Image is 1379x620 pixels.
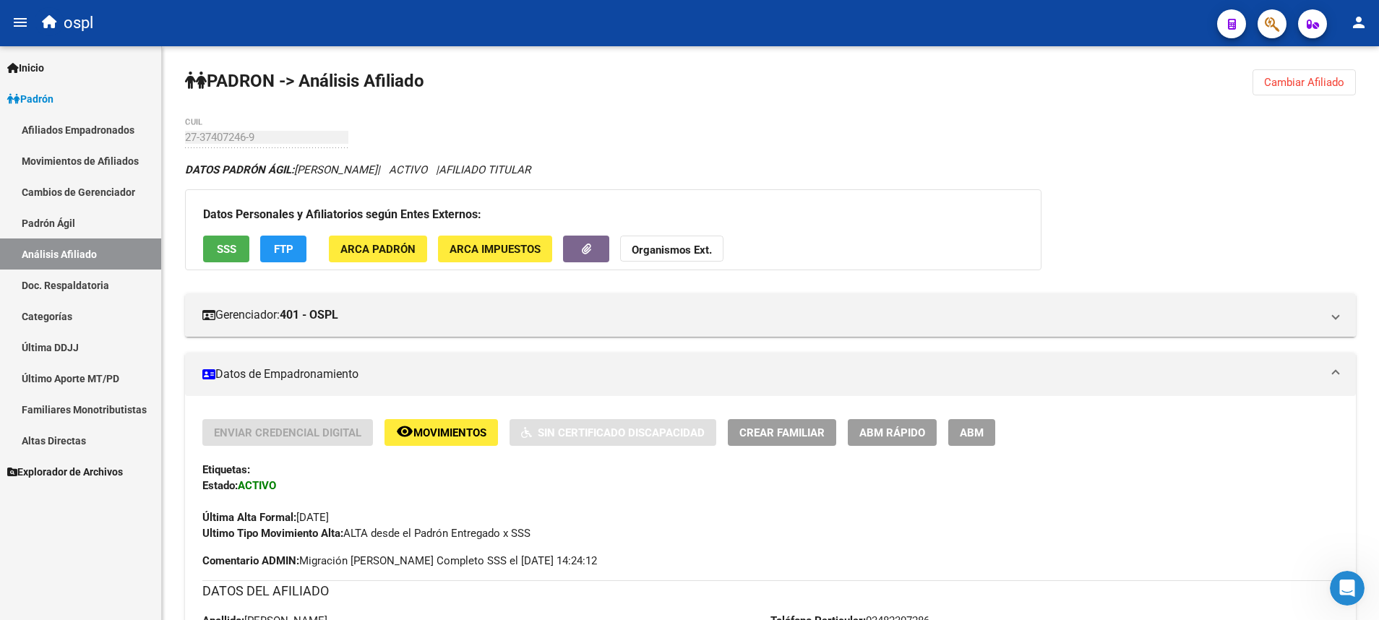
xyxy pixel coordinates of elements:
[329,236,427,262] button: ARCA Padrón
[739,426,825,439] span: Crear Familiar
[203,236,249,262] button: SSS
[185,293,1356,337] mat-expansion-panel-header: Gerenciador:401 - OSPL
[1330,571,1365,606] iframe: Intercom live chat
[948,419,995,446] button: ABM
[385,419,498,446] button: Movimientos
[1253,69,1356,95] button: Cambiar Afiliado
[620,236,723,262] button: Organismos Ext.
[202,581,1339,601] h3: DATOS DEL AFILIADO
[1350,14,1367,31] mat-icon: person
[238,479,276,492] strong: ACTIVO
[280,307,338,323] strong: 401 - OSPL
[260,236,306,262] button: FTP
[438,236,552,262] button: ARCA Impuestos
[203,204,1023,225] h3: Datos Personales y Afiliatorios según Entes Externos:
[848,419,937,446] button: ABM Rápido
[632,244,712,257] strong: Organismos Ext.
[7,60,44,76] span: Inicio
[7,464,123,480] span: Explorador de Archivos
[64,7,93,39] span: ospl
[728,419,836,446] button: Crear Familiar
[1264,76,1344,89] span: Cambiar Afiliado
[960,426,984,439] span: ABM
[202,366,1321,382] mat-panel-title: Datos de Empadronamiento
[859,426,925,439] span: ABM Rápido
[185,163,294,176] strong: DATOS PADRÓN ÁGIL:
[202,479,238,492] strong: Estado:
[510,419,716,446] button: Sin Certificado Discapacidad
[538,426,705,439] span: Sin Certificado Discapacidad
[202,527,530,540] span: ALTA desde el Padrón Entregado x SSS
[202,553,597,569] span: Migración [PERSON_NAME] Completo SSS el [DATE] 14:24:12
[413,426,486,439] span: Movimientos
[217,243,236,256] span: SSS
[340,243,416,256] span: ARCA Padrón
[202,463,250,476] strong: Etiquetas:
[274,243,293,256] span: FTP
[185,163,530,176] i: | ACTIVO |
[7,91,53,107] span: Padrón
[185,71,424,91] strong: PADRON -> Análisis Afiliado
[450,243,541,256] span: ARCA Impuestos
[185,163,377,176] span: [PERSON_NAME]
[202,511,296,524] strong: Última Alta Formal:
[396,423,413,440] mat-icon: remove_red_eye
[439,163,530,176] span: AFILIADO TITULAR
[202,307,1321,323] mat-panel-title: Gerenciador:
[214,426,361,439] span: Enviar Credencial Digital
[202,527,343,540] strong: Ultimo Tipo Movimiento Alta:
[185,353,1356,396] mat-expansion-panel-header: Datos de Empadronamiento
[12,14,29,31] mat-icon: menu
[202,419,373,446] button: Enviar Credencial Digital
[202,554,299,567] strong: Comentario ADMIN:
[202,511,329,524] span: [DATE]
